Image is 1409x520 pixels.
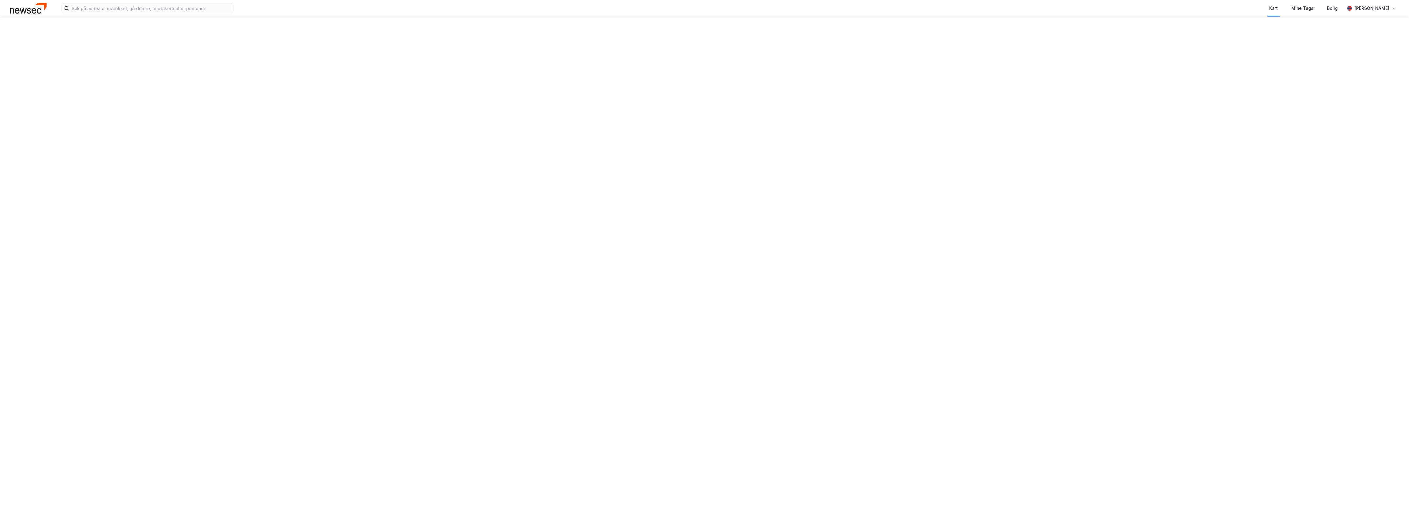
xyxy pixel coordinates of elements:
div: Kart [1269,5,1278,12]
div: Mine Tags [1291,5,1313,12]
img: newsec-logo.f6e21ccffca1b3a03d2d.png [10,3,47,14]
div: Bolig [1327,5,1338,12]
input: Søk på adresse, matrikkel, gårdeiere, leietakere eller personer [69,4,233,13]
div: [PERSON_NAME] [1354,5,1389,12]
